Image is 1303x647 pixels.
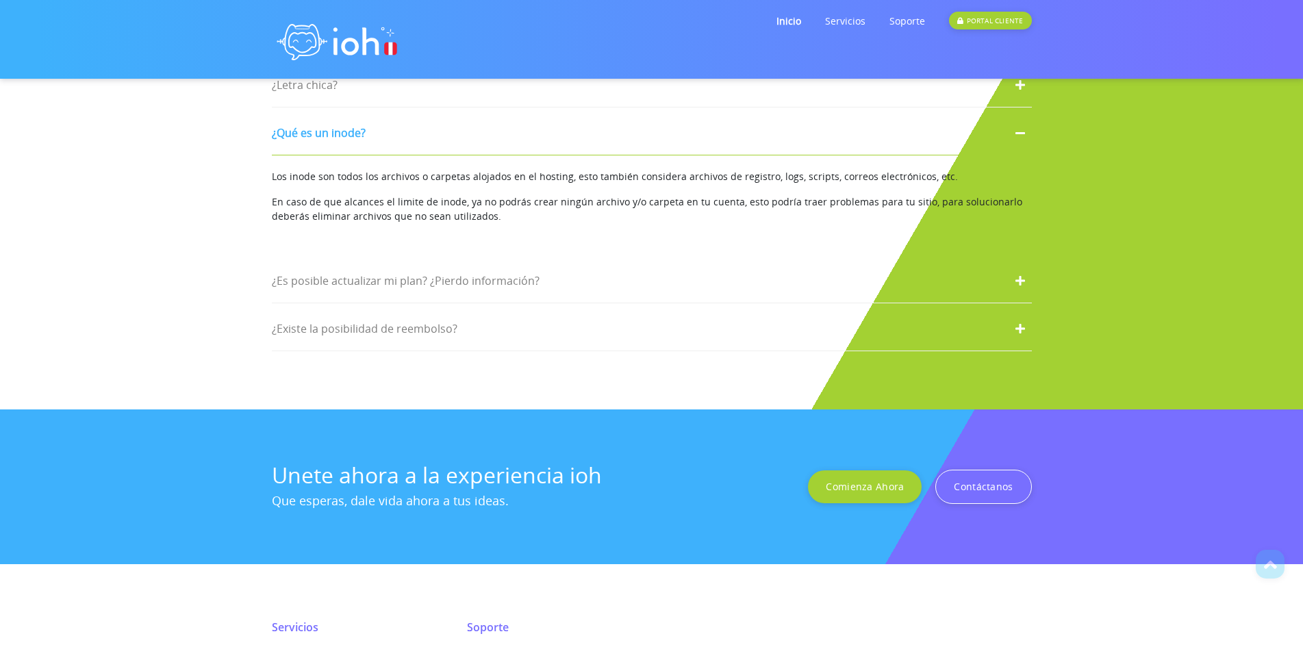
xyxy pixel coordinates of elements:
[949,12,1031,29] div: PORTAL CLIENTE
[808,470,922,503] a: Comienza Ahora
[935,470,1031,504] a: Contáctanos
[272,464,602,486] div: Unete ahora a la experiencia ioh
[272,494,602,507] div: Que esperas, dale vida ahora a tus ideas.
[272,77,338,92] span: ¿Letra chica?
[272,194,1032,223] p: En caso de que alcances el limite de inode, ya no podrás crear ningún archivo y/o carpeta en tu c...
[272,273,540,288] span: ¿Es posible actualizar mi plan? ¿Pierdo información?
[272,619,318,635] div: Servicios
[272,321,457,336] span: ¿Existe la posibilidad de reembolso?
[467,619,509,635] div: Soporte
[272,125,366,140] span: ¿Qué es un inode?
[272,169,1032,183] p: Los inode son todos los archivos o carpetas alojados en el hosting, esto también considera archiv...
[272,9,402,70] img: logo ioh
